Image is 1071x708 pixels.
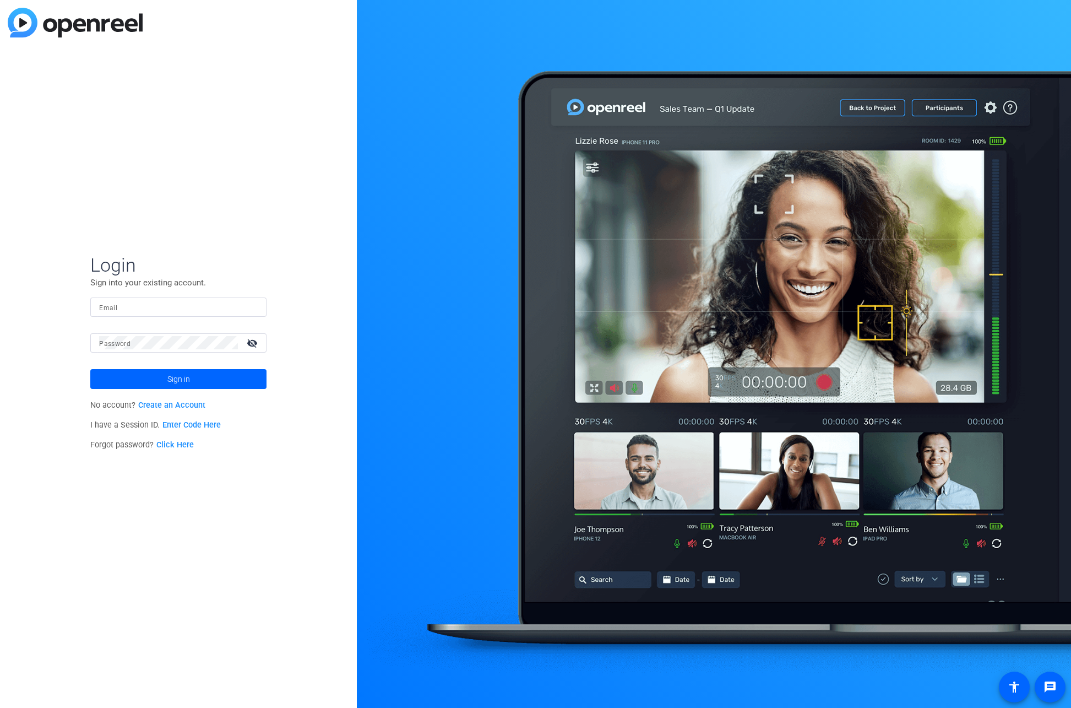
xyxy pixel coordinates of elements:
[1043,680,1057,694] mat-icon: message
[90,369,267,389] button: Sign in
[99,340,131,348] mat-label: Password
[90,277,267,289] p: Sign into your existing account.
[90,440,194,450] span: Forgot password?
[1008,680,1021,694] mat-icon: accessibility
[138,401,205,410] a: Create an Account
[240,335,267,351] mat-icon: visibility_off
[156,440,194,450] a: Click Here
[167,365,190,393] span: Sign in
[90,253,267,277] span: Login
[90,401,205,410] span: No account?
[8,8,143,37] img: blue-gradient.svg
[162,420,221,430] a: Enter Code Here
[99,300,258,314] input: Enter Email Address
[99,304,117,312] mat-label: Email
[90,420,221,430] span: I have a Session ID.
